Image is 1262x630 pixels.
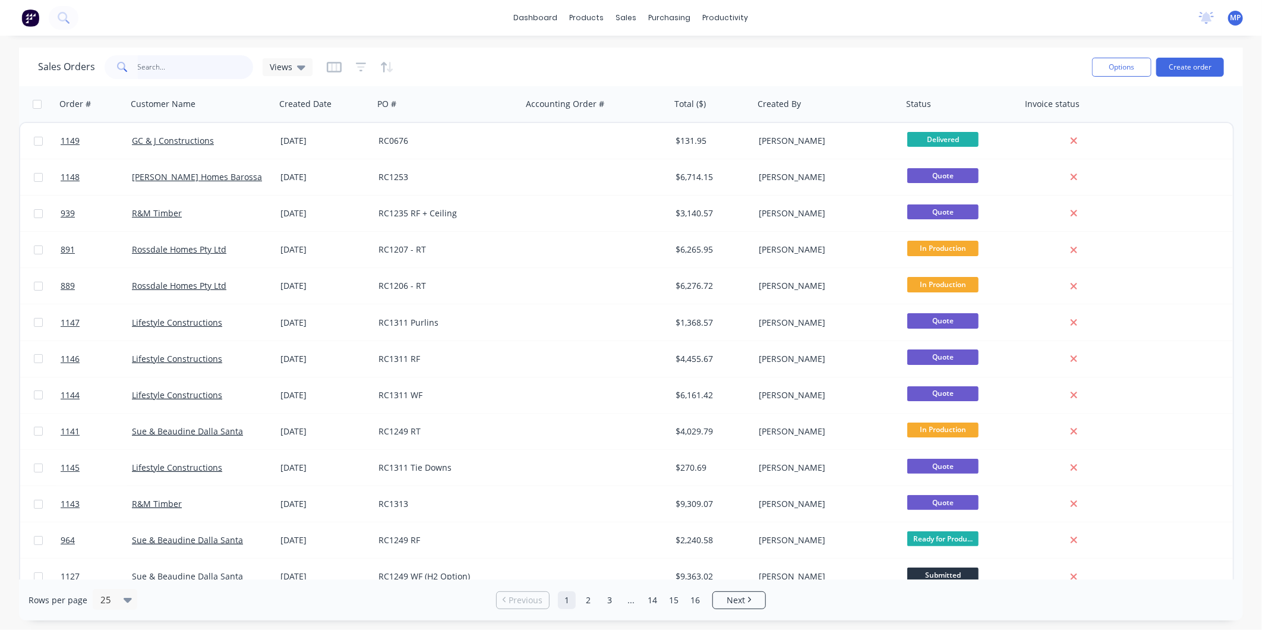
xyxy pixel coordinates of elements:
div: [PERSON_NAME] [759,244,891,256]
div: $131.95 [676,135,746,147]
a: Sue & Beaudine Dalla Santa [132,534,243,546]
span: 889 [61,280,75,292]
span: 1127 [61,571,80,582]
button: Create order [1156,58,1224,77]
div: [PERSON_NAME] [759,389,891,401]
div: [PERSON_NAME] [759,280,891,292]
span: 939 [61,207,75,219]
a: Page 1 is your current page [558,591,576,609]
div: [DATE] [280,498,369,510]
div: [PERSON_NAME] [759,426,891,437]
div: [PERSON_NAME] [759,571,891,582]
a: Page 15 [665,591,683,609]
div: $6,714.15 [676,171,746,183]
div: Invoice status [1025,98,1080,110]
div: Status [906,98,931,110]
span: 1147 [61,317,80,329]
a: Page 2 [579,591,597,609]
a: Lifestyle Constructions [132,389,222,401]
div: [DATE] [280,207,369,219]
div: [DATE] [280,462,369,474]
div: Order # [59,98,91,110]
span: In Production [907,241,979,256]
h1: Sales Orders [38,61,95,73]
a: 1141 [61,414,132,449]
a: Rossdale Homes Pty Ltd [132,280,226,291]
div: purchasing [643,9,697,27]
span: Delivered [907,132,979,147]
a: 1148 [61,159,132,195]
span: 1144 [61,389,80,401]
a: Rossdale Homes Pty Ltd [132,244,226,255]
div: [DATE] [280,317,369,329]
div: [DATE] [280,171,369,183]
span: Quote [907,204,979,219]
div: Customer Name [131,98,195,110]
div: $6,265.95 [676,244,746,256]
div: [PERSON_NAME] [759,462,891,474]
div: [DATE] [280,353,369,365]
a: dashboard [508,9,564,27]
span: In Production [907,423,979,437]
div: RC1311 WF [378,389,510,401]
a: Next page [713,594,765,606]
a: GC & J Constructions [132,135,214,146]
a: R&M Timber [132,207,182,219]
div: [PERSON_NAME] [759,317,891,329]
a: 889 [61,268,132,304]
div: [PERSON_NAME] [759,135,891,147]
div: $4,029.79 [676,426,746,437]
a: Lifestyle Constructions [132,462,222,473]
div: [PERSON_NAME] [759,534,891,546]
div: RC1311 Tie Downs [378,462,510,474]
span: 964 [61,534,75,546]
div: $9,309.07 [676,498,746,510]
button: Options [1092,58,1151,77]
div: $1,368.57 [676,317,746,329]
span: Quote [907,349,979,364]
div: PO # [377,98,396,110]
div: RC1235 RF + Ceiling [378,207,510,219]
span: Views [270,61,292,73]
div: $6,161.42 [676,389,746,401]
span: Quote [907,459,979,474]
div: $270.69 [676,462,746,474]
span: 1149 [61,135,80,147]
div: [DATE] [280,534,369,546]
a: R&M Timber [132,498,182,509]
div: sales [610,9,643,27]
div: [DATE] [280,389,369,401]
span: 1145 [61,462,80,474]
span: Quote [907,495,979,510]
img: Factory [21,9,39,27]
span: In Production [907,277,979,292]
span: Quote [907,386,979,401]
div: Accounting Order # [526,98,604,110]
span: Next [727,594,745,606]
a: Page 3 [601,591,619,609]
div: RC1249 RF [378,534,510,546]
div: [PERSON_NAME] [759,207,891,219]
span: Rows per page [29,594,87,606]
span: 1143 [61,498,80,510]
a: Previous page [497,594,549,606]
a: 1143 [61,486,132,522]
div: RC0676 [378,135,510,147]
div: [DATE] [280,571,369,582]
div: Total ($) [674,98,706,110]
a: Sue & Beaudine Dalla Santa [132,426,243,437]
span: Ready for Produ... [907,531,979,546]
div: RC1311 Purlins [378,317,510,329]
div: [PERSON_NAME] [759,353,891,365]
div: $4,455.67 [676,353,746,365]
div: $3,140.57 [676,207,746,219]
a: 1149 [61,123,132,159]
div: $6,276.72 [676,280,746,292]
div: Created By [758,98,801,110]
span: Quote [907,168,979,183]
div: $2,240.58 [676,534,746,546]
a: 939 [61,196,132,231]
div: Created Date [279,98,332,110]
a: 1145 [61,450,132,486]
div: RC1253 [378,171,510,183]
